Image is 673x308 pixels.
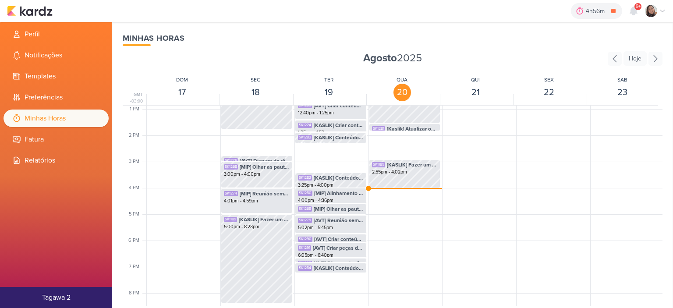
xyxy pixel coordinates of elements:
img: kardz.app [7,6,53,16]
span: [MIP] Olhar as pautas de MIP e ajustar conforme redes sociais [314,205,364,213]
div: 8 PM [129,290,145,297]
div: 22 [540,84,558,101]
div: 4:36pm - 5:02pm [298,213,364,220]
div: 3:25pm - 4:00pm [298,182,364,189]
span: [KASLIK] Criar conteúdo para o blog (Setembro e Outubro) [314,121,364,129]
div: SK1280 [298,191,312,196]
strong: Agosto [363,52,397,64]
div: 19 [320,84,338,101]
div: 4h56m [586,7,607,16]
span: [Kaslik] Atualizar os dados no relatório dos disparos de [PERSON_NAME] [387,125,438,133]
span: [KASLIK] Fazer um relatório geral de Kaslik [387,161,438,169]
span: [MIP] Olhar as pautas de MIP e ajustar conforme redes sociais [240,163,290,171]
span: [AVT] Criar conteúdo para o blog (Outubro) [314,102,364,110]
span: [AVT] Reunião semanal - 17 as 18hs [314,216,364,224]
span: [AVT] Criar conteúdos focados no cheque bônus [314,235,364,243]
div: SK1281 [372,126,385,131]
div: SK1269 [298,103,312,108]
div: 4:00pm - 4:36pm [298,197,364,204]
div: SEG [251,76,261,84]
span: [AVT] Disparo do dia 19/08 - Éden [240,157,290,165]
div: 12:40pm - 1:25pm [298,110,364,117]
span: [AVT] Criar peças de cheque bônus [313,244,364,252]
span: 9+ [636,3,641,10]
div: 20 [393,84,411,101]
div: 5:02pm - 5:45pm [298,224,364,231]
li: Fatura [4,131,109,148]
div: SAB [617,76,627,84]
li: Perfil [4,25,109,43]
span: [KASLIK] Fazer um relatório geral de Kaslik [239,216,290,223]
div: SK1292 [298,261,312,266]
div: SK1282 [298,135,312,140]
li: Templates [4,67,109,85]
div: SK1290 [298,237,312,242]
div: 18 [247,84,264,101]
span: [KASLIK] Conteúdo para base de corretores [314,134,364,142]
div: 1 PM [130,106,145,113]
div: SK1284 [298,266,312,271]
div: 4 PM [129,184,145,192]
div: 1:25pm - 1:53pm [298,129,364,136]
div: 5 PM [129,211,145,218]
span: [KASLIK] Conteúdo para base de médicos [314,174,364,182]
div: 6:51pm - 7:14pm [298,272,364,279]
div: Minhas Horas [123,32,662,44]
div: SK1279 [298,218,312,223]
div: DOM [176,76,188,84]
div: 1:53pm - 2:20pm [298,142,364,149]
img: Sharlene Khoury [645,5,657,17]
div: 17 [174,84,191,101]
li: Minhas Horas [4,110,109,127]
li: Preferências [4,89,109,106]
span: [MIP] Alinhamento de Social - 16:00 as 17:00hs. [314,189,364,197]
span: [MIP] Reunião semanal - 16h as 17:30hs [240,190,290,198]
div: SEX [544,76,554,84]
li: Notificações [4,46,109,64]
li: Relatórios [4,152,109,169]
div: 21 [467,84,484,101]
div: Hoje [623,51,647,66]
div: SK1291 [298,245,311,251]
span: [AVT] Disparo do dia 22/08 - Éden [314,259,364,267]
div: 23 [613,84,631,101]
div: SK1283 [298,175,312,181]
span: [KASLIK] Conteúdo para base de LEADS NOVOS E ANTIGOS [314,264,364,272]
div: SK1268 [298,206,312,212]
div: GMT -03:00 [123,92,145,105]
div: 6 PM [128,237,145,244]
div: 6:05pm - 6:40pm [298,252,364,259]
div: 3 PM [129,158,145,166]
div: SK1276 [224,158,238,163]
div: 2:55pm - 4:02pm [372,169,438,176]
div: 4:01pm - 4:59pm [224,198,290,205]
div: 3:00pm - 4:00pm [224,171,290,178]
div: SK1274 [224,191,238,196]
div: QUA [397,76,407,84]
span: 2025 [363,51,422,65]
div: SK1268 [224,164,238,170]
div: SK1189 [372,162,385,167]
div: SK1189 [224,217,237,222]
div: 7 PM [129,263,145,271]
div: QUI [471,76,480,84]
div: 5:00pm - 8:23pm [224,223,290,230]
div: SK1224 [298,123,312,128]
div: 2 PM [129,132,145,139]
div: TER [324,76,333,84]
